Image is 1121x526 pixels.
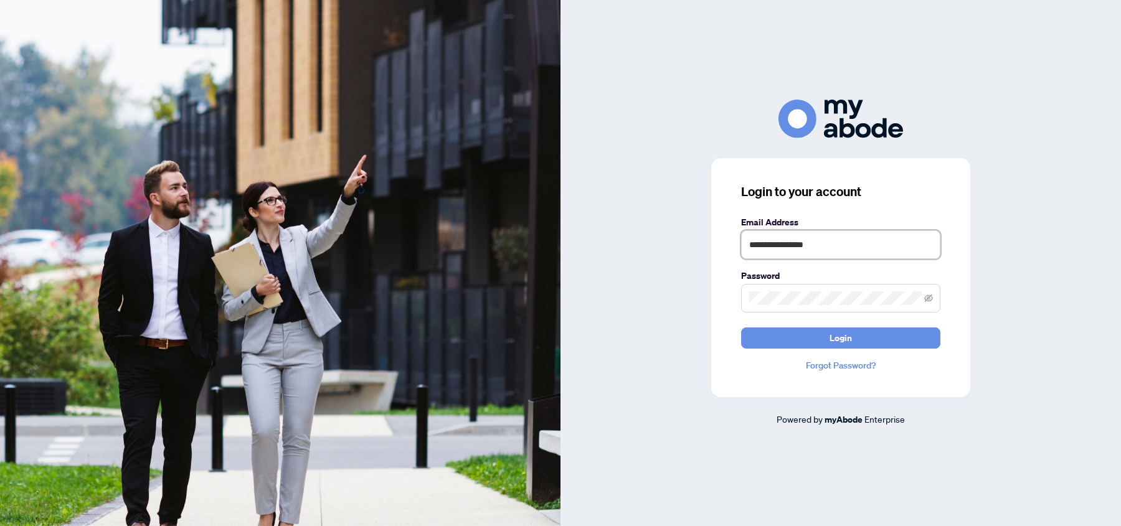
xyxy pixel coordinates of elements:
[830,328,852,348] span: Login
[741,215,940,229] label: Email Address
[777,413,823,425] span: Powered by
[741,269,940,283] label: Password
[741,183,940,200] h3: Login to your account
[741,327,940,349] button: Login
[741,359,940,372] a: Forgot Password?
[864,413,905,425] span: Enterprise
[825,413,863,426] a: myAbode
[778,100,903,138] img: ma-logo
[924,294,933,303] span: eye-invisible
